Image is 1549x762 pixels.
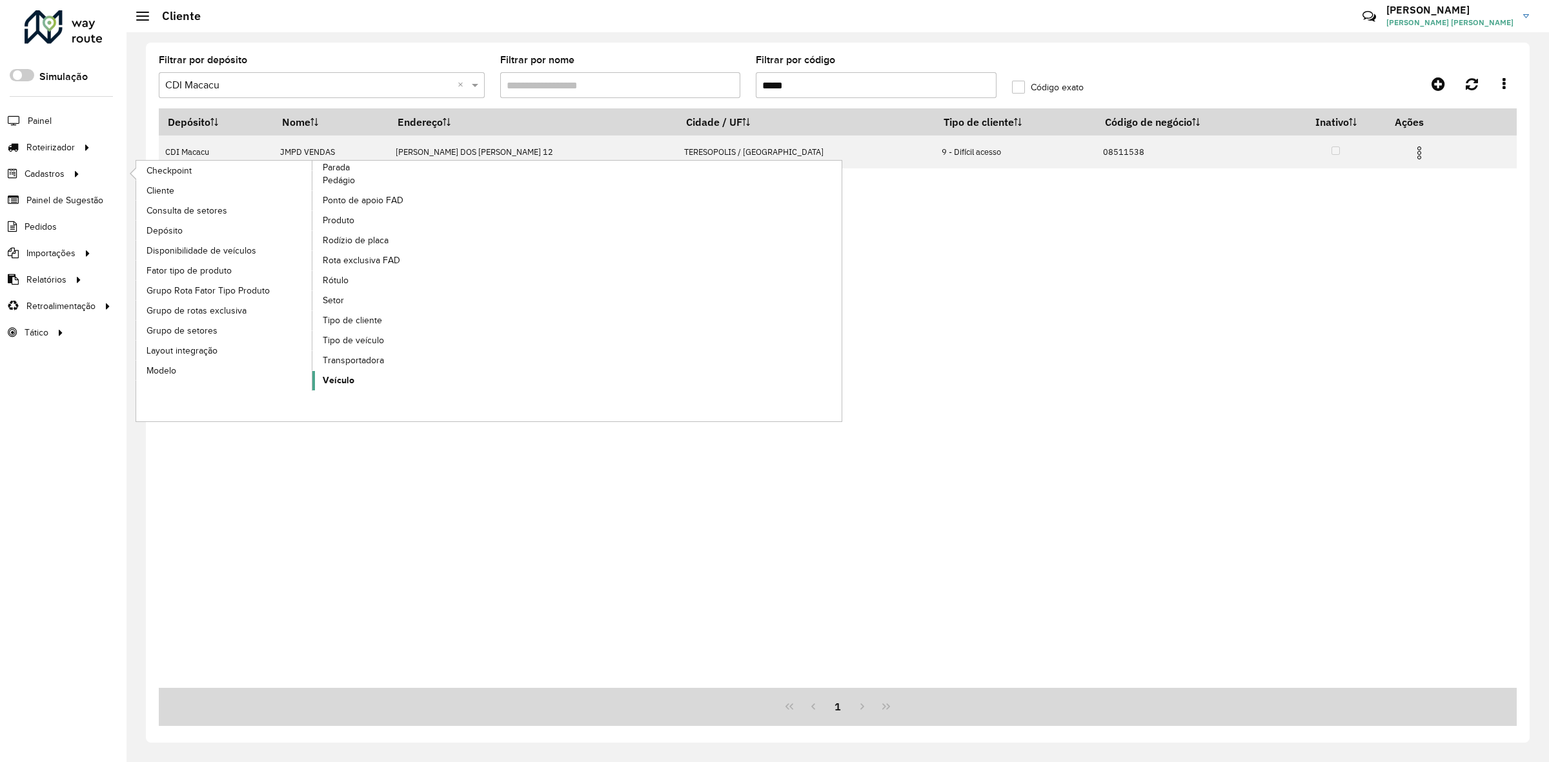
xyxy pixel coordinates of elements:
[147,324,218,337] span: Grupo de setores
[147,184,174,197] span: Cliente
[1097,135,1286,168] td: 08511538
[323,294,344,307] span: Setor
[1286,108,1386,135] th: Inativo
[136,321,313,340] a: Grupo de setores
[389,108,677,135] th: Endereço
[147,304,247,317] span: Grupo de rotas exclusiva
[323,314,382,327] span: Tipo de cliente
[312,271,489,290] a: Rótulo
[26,194,103,207] span: Painel de Sugestão
[323,194,403,207] span: Ponto de apoio FAD
[323,254,400,267] span: Rota exclusiva FAD
[935,135,1097,168] td: 9 - Difícil acesso
[1355,3,1383,30] a: Contato Rápido
[159,135,274,168] td: CDI Macacu
[1012,81,1084,94] label: Código exato
[147,344,218,357] span: Layout integração
[159,52,247,68] label: Filtrar por depósito
[323,334,384,347] span: Tipo de veículo
[935,108,1097,135] th: Tipo de cliente
[312,351,489,370] a: Transportadora
[756,52,835,68] label: Filtrar por código
[159,108,274,135] th: Depósito
[136,361,313,380] a: Modelo
[25,220,57,234] span: Pedidos
[312,291,489,310] a: Setor
[1386,4,1514,16] h3: [PERSON_NAME]
[312,211,489,230] a: Produto
[147,204,227,217] span: Consulta de setores
[312,171,489,190] a: Pedágio
[39,69,88,85] label: Simulação
[136,281,313,300] a: Grupo Rota Fator Tipo Produto
[25,326,48,339] span: Tático
[458,77,469,93] span: Clear all
[312,191,489,210] a: Ponto de apoio FAD
[26,273,66,286] span: Relatórios
[136,301,313,320] a: Grupo de rotas exclusiva
[136,181,313,200] a: Cliente
[323,354,384,367] span: Transportadora
[677,135,935,168] td: TERESOPOLIS / [GEOGRAPHIC_DATA]
[312,231,489,250] a: Rodízio de placa
[323,274,349,287] span: Rótulo
[136,161,313,180] a: Checkpoint
[147,364,176,377] span: Modelo
[312,251,489,270] a: Rota exclusiva FAD
[677,108,935,135] th: Cidade / UF
[147,264,232,277] span: Fator tipo de produto
[147,244,256,257] span: Disponibilidade de veículos
[147,164,192,177] span: Checkpoint
[26,141,75,154] span: Roteirizador
[274,135,389,168] td: JMPD VENDAS
[136,341,313,360] a: Layout integração
[28,114,52,128] span: Painel
[312,331,489,350] a: Tipo de veículo
[1097,108,1286,135] th: Código de negócio
[312,371,489,390] a: Veículo
[825,694,850,719] button: 1
[323,214,354,227] span: Produto
[149,9,201,23] h2: Cliente
[312,311,489,330] a: Tipo de cliente
[274,108,389,135] th: Nome
[500,52,574,68] label: Filtrar por nome
[136,201,313,220] a: Consulta de setores
[323,161,350,174] span: Parada
[26,299,96,313] span: Retroalimentação
[147,284,270,297] span: Grupo Rota Fator Tipo Produto
[25,167,65,181] span: Cadastros
[26,246,76,260] span: Importações
[389,135,677,168] td: [PERSON_NAME] DOS [PERSON_NAME] 12
[136,221,313,240] a: Depósito
[323,174,355,187] span: Pedágio
[136,161,489,391] a: Parada
[323,374,354,387] span: Veículo
[1386,17,1514,28] span: [PERSON_NAME] [PERSON_NAME]
[1386,108,1463,135] th: Ações
[136,241,313,260] a: Disponibilidade de veículos
[147,224,183,237] span: Depósito
[323,234,389,247] span: Rodízio de placa
[136,261,313,280] a: Fator tipo de produto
